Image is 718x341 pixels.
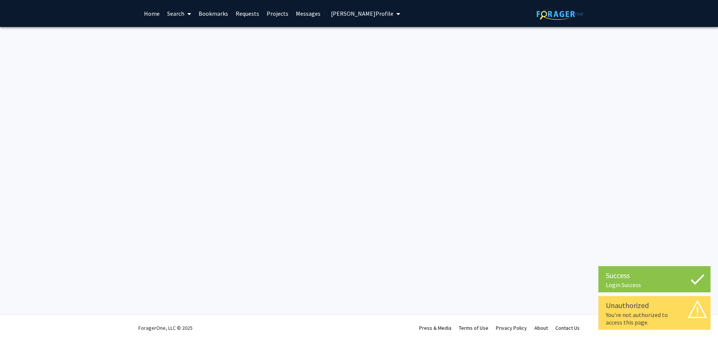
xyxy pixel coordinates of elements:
img: ForagerOne Logo [537,8,583,20]
div: ForagerOne, LLC © 2025 [138,315,193,341]
span: [PERSON_NAME] Profile [331,10,393,17]
a: Messages [292,0,324,27]
a: Projects [263,0,292,27]
a: Contact Us [555,325,580,331]
a: Requests [232,0,263,27]
a: Search [163,0,195,27]
div: You're not authorized to access this page. [606,311,703,326]
a: Bookmarks [195,0,232,27]
a: Home [140,0,163,27]
div: Login Success [606,281,703,289]
div: Unauthorized [606,300,703,311]
a: Terms of Use [459,325,488,331]
a: Press & Media [419,325,451,331]
a: Privacy Policy [496,325,527,331]
div: Success [606,270,703,281]
a: About [534,325,548,331]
